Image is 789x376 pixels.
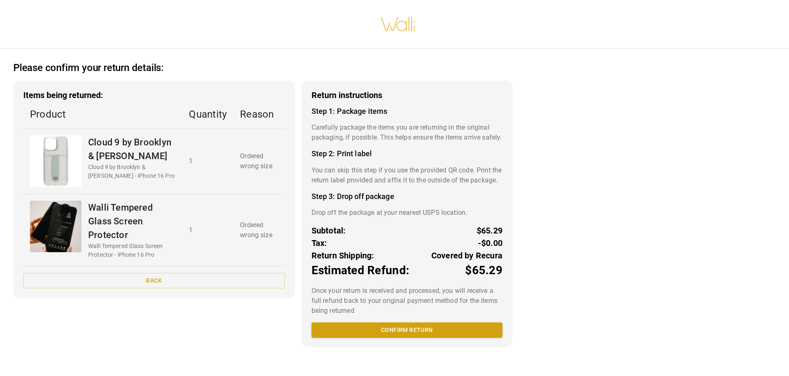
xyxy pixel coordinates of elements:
p: Ordered wrong size [240,220,278,240]
h4: Step 1: Package items [312,107,502,116]
p: Once your return is received and processed, you will receive a full refund back to your original ... [312,286,502,316]
h3: Items being returned: [23,91,285,100]
p: You can skip this step if you use the provided QR code. Print the return label provided and affix... [312,165,502,185]
p: Return Shipping: [312,249,374,262]
p: Tax: [312,237,327,249]
p: Walli Tempered Glass Screen Protector [88,201,176,242]
p: Cloud 9 by Brooklyn & [PERSON_NAME] [88,135,176,163]
p: $65.29 [477,224,502,237]
p: Quantity [189,107,227,122]
p: Cloud 9 by Brooklyn & [PERSON_NAME] - iPhone 16 Pro [88,163,176,180]
p: Covered by Recura [431,249,502,262]
p: Carefully package the items you are returning in the original packaging, if possible. This helps ... [312,123,502,143]
p: Subtotal: [312,224,346,237]
img: walli-inc.myshopify.com [380,6,416,42]
h4: Step 2: Print label [312,149,502,158]
p: Ordered wrong size [240,151,278,171]
p: Reason [240,107,278,122]
p: Drop off the package at your nearest USPS location. [312,208,502,218]
h3: Return instructions [312,91,502,100]
p: Estimated Refund: [312,262,409,279]
p: Walli Tempered Glass Screen Protector - iPhone 16 Pro [88,242,176,259]
p: 1 [189,156,227,166]
button: Back [23,273,285,288]
p: $65.29 [465,262,502,279]
h4: Step 3: Drop off package [312,192,502,201]
p: 1 [189,225,227,235]
button: Confirm return [312,322,502,338]
p: Product [30,107,176,122]
p: -$0.00 [478,237,502,249]
h2: Please confirm your return details: [13,62,163,74]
